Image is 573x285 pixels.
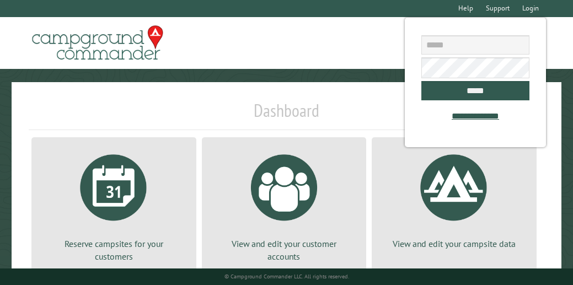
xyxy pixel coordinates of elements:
[215,238,354,262] p: View and edit your customer accounts
[385,146,523,250] a: View and edit your campsite data
[385,238,523,250] p: View and edit your campsite data
[224,273,349,280] small: © Campground Commander LLC. All rights reserved.
[45,146,183,262] a: Reserve campsites for your customers
[215,146,354,262] a: View and edit your customer accounts
[29,100,544,130] h1: Dashboard
[29,21,167,64] img: Campground Commander
[45,238,183,262] p: Reserve campsites for your customers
